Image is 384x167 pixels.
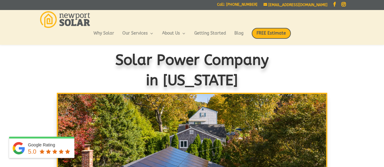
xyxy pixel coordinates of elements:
[252,28,291,45] a: FREE Estimate
[115,52,269,89] span: Solar Power Company in [US_STATE]
[122,31,154,42] a: Our Services
[40,11,90,28] img: Newport Solar | Solar Energy Optimized.
[194,31,226,42] a: Getting Started
[93,31,114,42] a: Why Solar
[263,3,328,7] a: [EMAIL_ADDRESS][DOMAIN_NAME]
[28,142,71,148] div: Google Rating
[217,3,257,9] a: Call: [PHONE_NUMBER]
[162,31,186,42] a: About Us
[234,31,243,42] a: Blog
[252,28,291,39] span: FREE Estimate
[28,148,36,155] span: 5.0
